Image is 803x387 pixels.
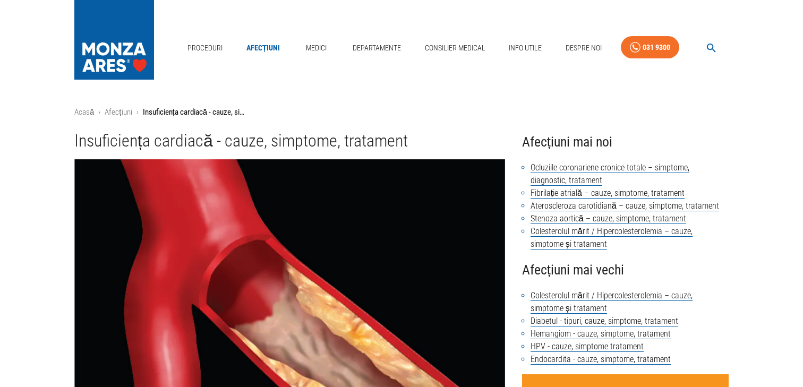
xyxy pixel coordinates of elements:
a: Fibrilație atrială – cauze, simptome, tratament [531,188,685,199]
a: Colesterolul mărit / Hipercolesterolemia – cauze, simptome și tratament [531,290,693,314]
li: › [98,106,100,118]
a: Ocluziile coronariene cronice totale – simptome, diagnostic, tratament [531,162,689,186]
a: Consilier Medical [421,37,490,59]
a: Hemangiom - cauze, simptome, tratament [531,329,671,339]
a: 031 9300 [621,36,679,59]
h1: Insuficiența cardiacă - cauze, simptome, tratament [74,131,505,151]
a: Colesterolul mărit / Hipercolesterolemia – cauze, simptome și tratament [531,226,693,250]
a: HPV - cauze, simptome tratament [531,341,644,352]
a: Proceduri [183,37,227,59]
li: › [136,106,139,118]
a: Afecțiuni [105,107,132,117]
a: Info Utile [505,37,546,59]
a: Departamente [348,37,405,59]
a: Acasă [74,107,94,117]
a: Diabetul - tipuri, cauze, simptome, tratament [531,316,678,326]
a: Endocardita - cauze, simptome, tratament [531,354,671,365]
h4: Afecțiuni mai vechi [522,259,729,281]
a: Afecțiuni [242,37,285,59]
nav: breadcrumb [74,106,729,118]
div: 031 9300 [643,41,670,54]
a: Despre Noi [561,37,606,59]
a: Medici [300,37,334,59]
a: Ateroscleroza carotidiană – cauze, simptome, tratament [531,201,719,211]
p: Insuficiența cardiacă - cauze, simptome, tratament [143,106,249,118]
h4: Afecțiuni mai noi [522,131,729,153]
a: Stenoza aortică – cauze, simptome, tratament [531,213,686,224]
